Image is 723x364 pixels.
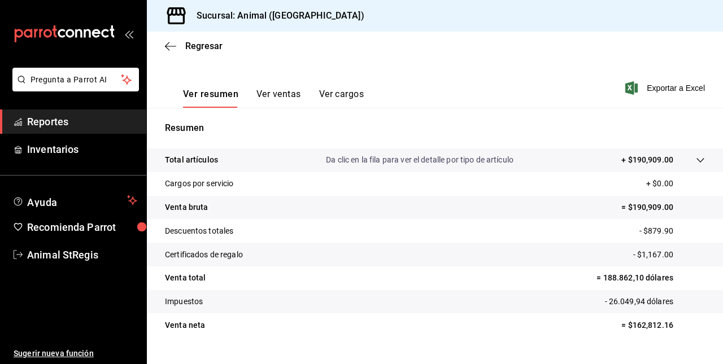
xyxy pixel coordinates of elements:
[165,225,233,237] p: Descuentos totales
[183,89,238,100] font: Ver resumen
[27,143,79,155] font: Inventarios
[124,29,133,38] button: open_drawer_menu
[27,221,116,233] font: Recomienda Parrot
[639,225,705,237] p: - $879.90
[27,194,123,207] span: Ayuda
[165,249,243,261] p: Certificados de regalo
[185,41,223,51] span: Regresar
[165,296,203,308] p: Impuestos
[27,249,98,261] font: Animal StRegis
[621,319,705,331] p: = $162,812.16
[8,82,139,94] a: Pregunta a Parrot AI
[605,296,705,308] p: - 26.049,94 dólares
[165,201,208,213] p: Venta bruta
[165,319,205,331] p: Venta neta
[165,41,223,51] button: Regresar
[326,154,513,166] p: Da clic en la fila para ver el detalle por tipo de artículo
[165,178,234,190] p: Cargos por servicio
[165,121,705,135] p: Resumen
[12,68,139,91] button: Pregunta a Parrot AI
[14,349,94,358] font: Sugerir nueva función
[165,154,218,166] p: Total artículos
[165,272,206,284] p: Venta total
[27,116,68,128] font: Reportes
[31,74,121,86] span: Pregunta a Parrot AI
[646,178,705,190] p: + $0.00
[596,272,705,284] p: = 188.862,10 dólares
[621,201,705,213] p: = $190,909.00
[621,154,673,166] p: + $190,909.00
[188,9,364,23] h3: Sucursal: Animal ([GEOGRAPHIC_DATA])
[647,84,705,93] font: Exportar a Excel
[319,89,364,108] button: Ver cargos
[256,89,301,108] button: Ver ventas
[633,249,705,261] p: - $1,167.00
[183,89,364,108] div: Pestañas de navegación
[628,81,705,95] button: Exportar a Excel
